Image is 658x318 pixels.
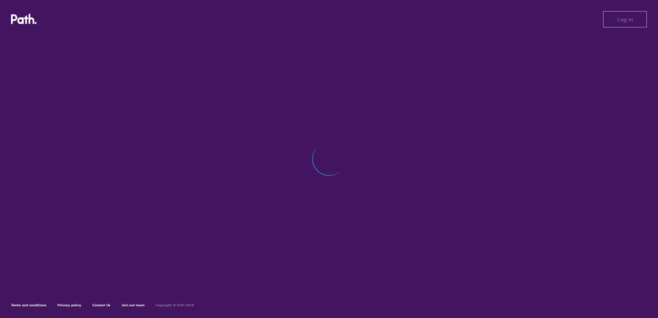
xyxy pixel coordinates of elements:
[57,303,81,307] a: Privacy policy
[92,303,110,307] a: Contact Us
[156,303,194,307] h6: Copyright © Path 2018
[11,303,46,307] a: Terms and conditions
[603,11,647,28] button: Log in
[617,16,633,22] span: Log in
[121,303,145,307] a: Join our team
